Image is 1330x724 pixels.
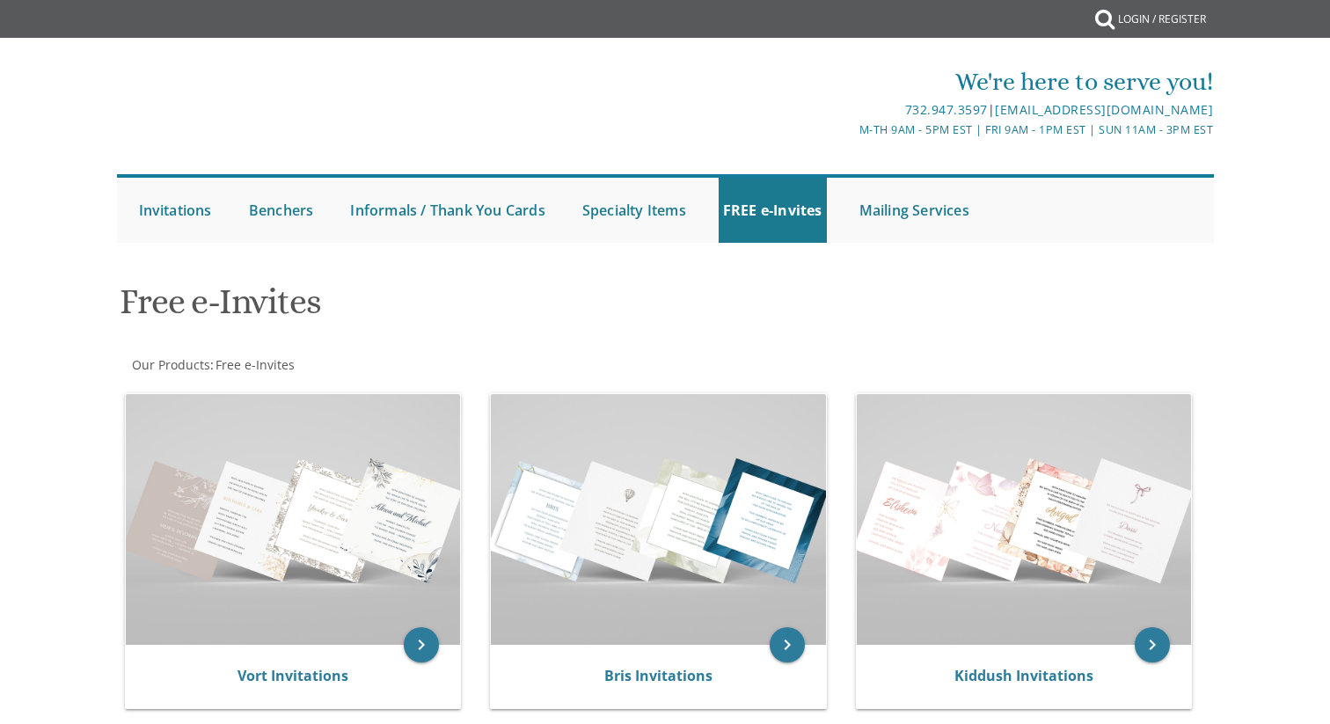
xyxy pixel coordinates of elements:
[346,178,549,243] a: Informals / Thank You Cards
[483,64,1213,99] div: We're here to serve you!
[604,666,712,685] a: Bris Invitations
[214,356,295,373] a: Free e-Invites
[237,666,348,685] a: Vort Invitations
[1135,627,1170,662] a: keyboard_arrow_right
[483,121,1213,139] div: M-Th 9am - 5pm EST | Fri 9am - 1pm EST | Sun 11am - 3pm EST
[905,101,988,118] a: 732.947.3597
[130,356,210,373] a: Our Products
[954,666,1093,685] a: Kiddush Invitations
[770,627,805,662] a: keyboard_arrow_right
[719,178,827,243] a: FREE e-Invites
[995,101,1213,118] a: [EMAIL_ADDRESS][DOMAIN_NAME]
[245,178,318,243] a: Benchers
[126,394,461,645] img: Vort Invitations
[117,356,666,374] div: :
[404,627,439,662] a: keyboard_arrow_right
[135,178,216,243] a: Invitations
[578,178,691,243] a: Specialty Items
[491,394,826,645] img: Bris Invitations
[216,356,295,373] span: Free e-Invites
[857,394,1192,645] img: Kiddush Invitations
[483,99,1213,121] div: |
[120,282,837,334] h1: Free e-Invites
[855,178,974,243] a: Mailing Services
